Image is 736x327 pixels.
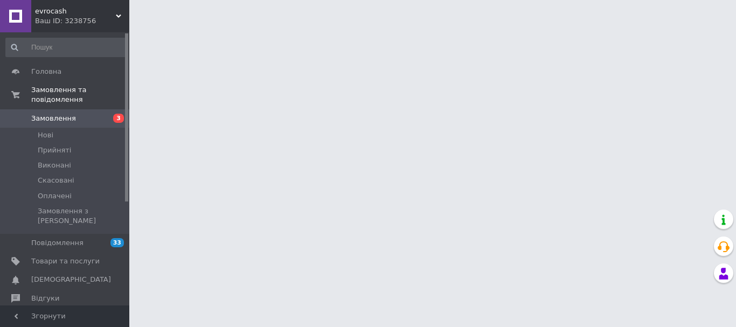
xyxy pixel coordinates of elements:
span: Головна [31,67,61,76]
span: Товари та послуги [31,256,100,266]
div: Ваш ID: 3238756 [35,16,129,26]
span: Замовлення [31,114,76,123]
span: Оплачені [38,191,72,201]
input: Пошук [5,38,127,57]
span: Замовлення з [PERSON_NAME] [38,206,126,226]
span: Нові [38,130,53,140]
span: Скасовані [38,176,74,185]
span: Замовлення та повідомлення [31,85,129,105]
span: evrocash [35,6,116,16]
span: 3 [113,114,124,123]
span: Прийняті [38,145,71,155]
span: [DEMOGRAPHIC_DATA] [31,275,111,284]
span: Виконані [38,161,71,170]
span: 33 [110,238,124,247]
span: Повідомлення [31,238,84,248]
span: Відгуки [31,294,59,303]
